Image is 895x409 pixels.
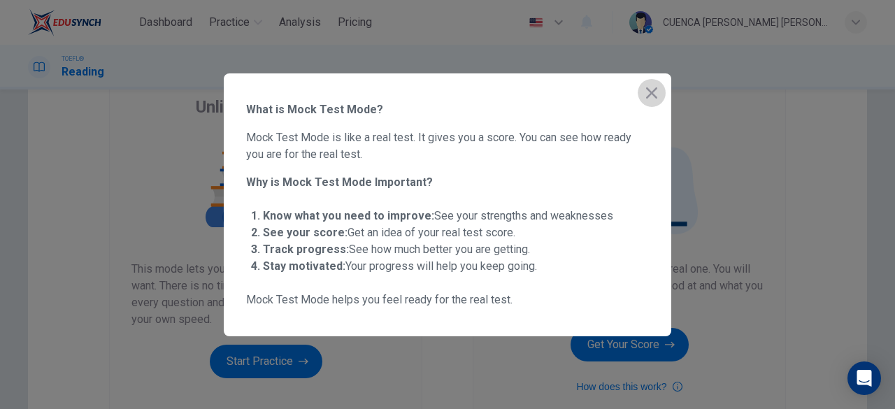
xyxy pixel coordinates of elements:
span: See how much better you are getting. [263,243,530,256]
strong: See your score: [263,226,348,239]
span: Mock Test Mode is like a real test. It gives you a score. You can see how ready you are for the r... [246,129,649,163]
strong: Track progress: [263,243,349,256]
div: Open Intercom Messenger [847,361,881,395]
span: What is Mock Test Mode? [246,101,649,118]
strong: Stay motivated: [263,259,345,273]
strong: Know what you need to improve: [263,209,434,222]
span: Mock Test Mode helps you feel ready for the real test. [246,292,649,308]
span: See your strengths and weaknesses [263,209,613,222]
span: Why is Mock Test Mode Important? [246,174,649,191]
span: Your progress will help you keep going. [263,259,537,273]
span: Get an idea of your real test score. [263,226,515,239]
